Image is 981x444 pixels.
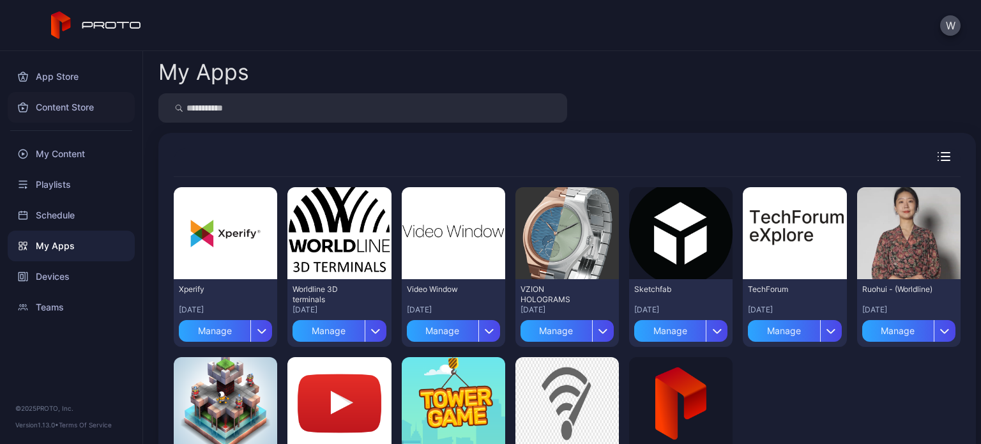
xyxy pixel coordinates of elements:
div: Manage [293,320,364,342]
div: [DATE] [293,305,386,315]
div: Video Window [407,284,477,295]
div: © 2025 PROTO, Inc. [15,403,127,413]
button: Manage [407,315,500,342]
button: Manage [179,315,272,342]
div: Manage [521,320,592,342]
div: Worldline 3D terminals [293,284,363,305]
a: Terms Of Service [59,421,112,429]
button: Manage [293,315,386,342]
button: Manage [634,315,727,342]
a: My Apps [8,231,135,261]
div: Manage [179,320,250,342]
a: Playlists [8,169,135,200]
a: Content Store [8,92,135,123]
div: TechForum [748,284,818,295]
div: [DATE] [407,305,500,315]
div: [DATE] [862,305,955,315]
div: Sketchfab [634,284,704,295]
a: Schedule [8,200,135,231]
a: Teams [8,292,135,323]
button: Manage [748,315,841,342]
button: Manage [521,315,614,342]
button: W [940,15,961,36]
a: My Content [8,139,135,169]
div: [DATE] [179,305,272,315]
div: VZION HOLOGRAMS [521,284,591,305]
div: Manage [862,320,934,342]
div: [DATE] [748,305,841,315]
div: Manage [407,320,478,342]
div: Manage [634,320,706,342]
div: My Apps [158,61,249,83]
div: [DATE] [634,305,727,315]
span: Version 1.13.0 • [15,421,59,429]
div: Xperify [179,284,249,295]
div: [DATE] [521,305,614,315]
a: App Store [8,61,135,92]
div: Manage [748,320,819,342]
button: Manage [862,315,955,342]
a: Devices [8,261,135,292]
div: Ruohui - (Worldline) [862,284,932,295]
